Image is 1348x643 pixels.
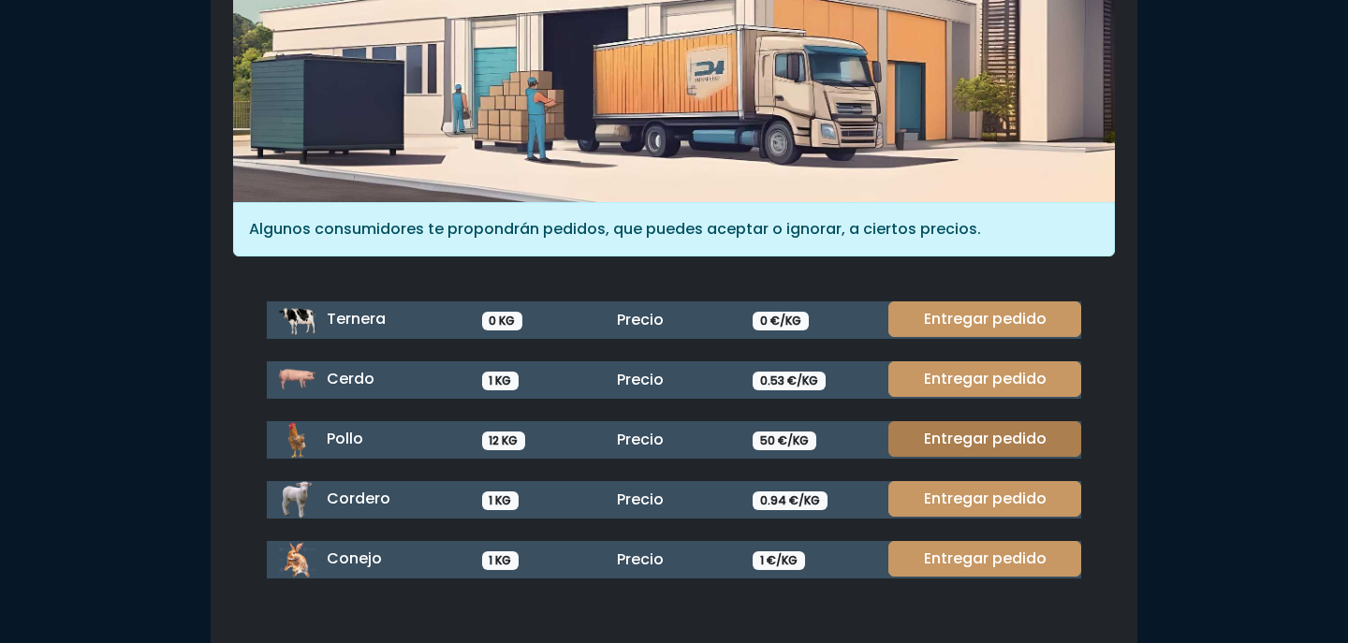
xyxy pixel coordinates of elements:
[278,361,315,399] img: cerdo.png
[482,312,523,330] span: 0 KG
[888,301,1081,337] a: Entregar pedido
[753,431,816,450] span: 50 €/KG
[888,481,1081,517] a: Entregar pedido
[233,202,1115,256] div: Algunos consumidores te propondrán pedidos, que puedes aceptar o ignorar, a ciertos precios.
[606,489,741,511] div: Precio
[606,369,741,391] div: Precio
[753,372,826,390] span: 0.53 €/KG
[753,312,809,330] span: 0 €/KG
[278,301,315,339] img: ternera.png
[888,421,1081,457] a: Entregar pedido
[482,372,520,390] span: 1 KG
[327,488,390,509] span: Cordero
[482,431,526,450] span: 12 KG
[888,361,1081,397] a: Entregar pedido
[327,308,386,329] span: Ternera
[606,548,741,571] div: Precio
[753,551,805,570] span: 1 €/KG
[753,491,828,510] span: 0.94 €/KG
[278,421,315,459] img: pollo.png
[278,541,315,578] img: conejo.png
[606,429,741,451] div: Precio
[888,541,1081,577] a: Entregar pedido
[327,428,363,449] span: Pollo
[327,548,382,569] span: Conejo
[606,309,741,331] div: Precio
[278,481,315,519] img: cordero.png
[482,491,520,510] span: 1 KG
[327,368,374,389] span: Cerdo
[482,551,520,570] span: 1 KG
